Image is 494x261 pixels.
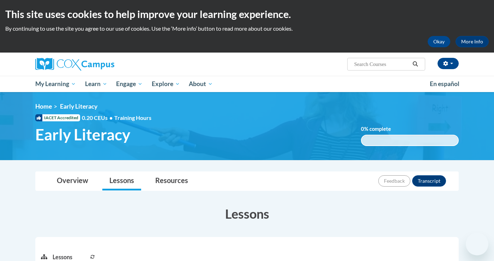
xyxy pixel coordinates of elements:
[361,125,402,133] label: % complete
[152,80,180,88] span: Explore
[361,126,364,132] span: 0
[35,103,52,110] a: Home
[35,205,459,223] h3: Lessons
[378,175,410,187] button: Feedback
[189,80,213,88] span: About
[430,80,459,87] span: En español
[85,80,107,88] span: Learn
[456,36,489,47] a: More Info
[60,103,97,110] span: Early Literacy
[112,76,147,92] a: Engage
[82,114,114,122] span: 0.20 CEUs
[35,58,169,71] a: Cox Campus
[50,172,95,190] a: Overview
[148,172,195,190] a: Resources
[35,125,130,144] span: Early Literacy
[428,36,450,47] button: Okay
[102,172,141,190] a: Lessons
[5,25,489,32] p: By continuing to use the site you agree to our use of cookies. Use the ‘More info’ button to read...
[80,76,112,92] a: Learn
[35,80,76,88] span: My Learning
[25,76,469,92] div: Main menu
[147,76,185,92] a: Explore
[425,77,464,91] a: En español
[412,175,446,187] button: Transcript
[5,7,489,21] h2: This site uses cookies to help improve your learning experience.
[116,80,143,88] span: Engage
[114,114,151,121] span: Training Hours
[35,114,80,121] span: IACET Accredited
[438,58,459,69] button: Account Settings
[185,76,218,92] a: About
[109,114,113,121] span: •
[35,58,114,71] img: Cox Campus
[466,233,488,255] iframe: Button to launch messaging window
[53,253,72,261] p: Lessons
[31,76,80,92] a: My Learning
[354,60,410,68] input: Search Courses
[410,60,421,68] button: Search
